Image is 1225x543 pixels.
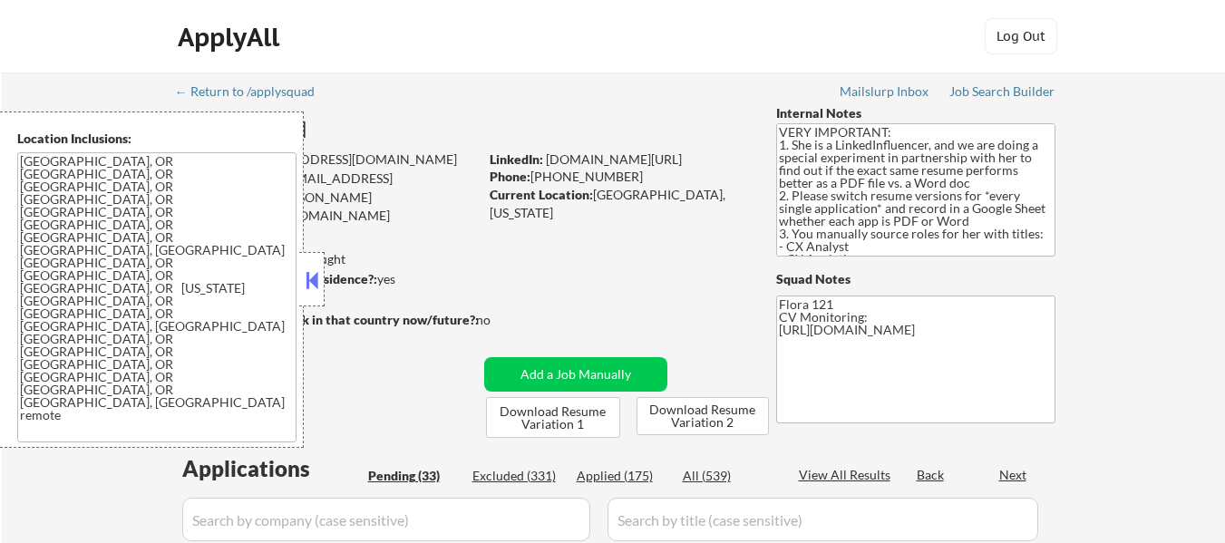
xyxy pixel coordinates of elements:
[182,458,362,480] div: Applications
[176,250,478,268] div: 175 sent / 221 bought
[178,22,285,53] div: ApplyAll
[490,186,746,221] div: [GEOGRAPHIC_DATA], [US_STATE]
[472,467,563,485] div: Excluded (331)
[17,130,297,148] div: Location Inclusions:
[577,467,667,485] div: Applied (175)
[490,169,530,184] strong: Phone:
[177,118,549,141] div: [PERSON_NAME]
[175,85,332,98] div: ← Return to /applysquad
[949,85,1055,98] div: Job Search Builder
[490,168,746,186] div: [PHONE_NUMBER]
[776,270,1055,288] div: Squad Notes
[368,467,459,485] div: Pending (33)
[177,312,479,327] strong: Will need Visa to work in that country now/future?:
[840,84,930,102] a: Mailslurp Inbox
[175,84,332,102] a: ← Return to /applysquad
[999,466,1028,484] div: Next
[176,290,478,308] div: $75,000
[683,467,773,485] div: All (539)
[178,170,478,205] div: [EMAIL_ADDRESS][DOMAIN_NAME]
[490,151,543,167] strong: LinkedIn:
[949,84,1055,102] a: Job Search Builder
[776,104,1055,122] div: Internal Notes
[490,187,593,202] strong: Current Location:
[985,18,1057,54] button: Log Out
[484,357,667,392] button: Add a Job Manually
[486,397,620,438] button: Download Resume Variation 1
[917,466,946,484] div: Back
[476,311,528,329] div: no
[608,498,1038,541] input: Search by title (case sensitive)
[637,397,769,435] button: Download Resume Variation 2
[182,498,590,541] input: Search by company (case sensitive)
[840,85,930,98] div: Mailslurp Inbox
[546,151,682,167] a: [DOMAIN_NAME][URL]
[177,189,478,224] div: [PERSON_NAME][EMAIL_ADDRESS][DOMAIN_NAME]
[799,466,896,484] div: View All Results
[178,150,478,169] div: [EMAIL_ADDRESS][DOMAIN_NAME]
